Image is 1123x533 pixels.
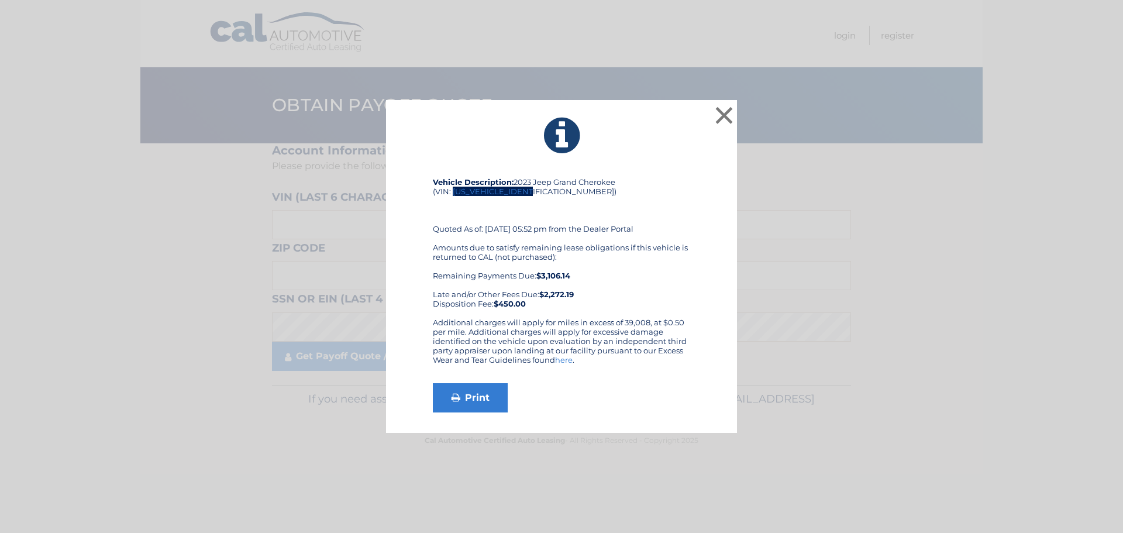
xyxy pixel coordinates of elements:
[433,177,514,187] strong: Vehicle Description:
[555,355,573,364] a: here
[433,177,690,318] div: 2023 Jeep Grand Cherokee (VIN: [US_VEHICLE_IDENTIFICATION_NUMBER]) Quoted As of: [DATE] 05:52 pm ...
[433,318,690,374] div: Additional charges will apply for miles in excess of 39,008, at $0.50 per mile. Additional charge...
[494,299,526,308] strong: $450.00
[539,290,574,299] b: $2,272.19
[433,243,690,308] div: Amounts due to satisfy remaining lease obligations if this vehicle is returned to CAL (not purcha...
[536,271,570,280] b: $3,106.14
[712,104,736,127] button: ×
[433,383,508,412] a: Print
